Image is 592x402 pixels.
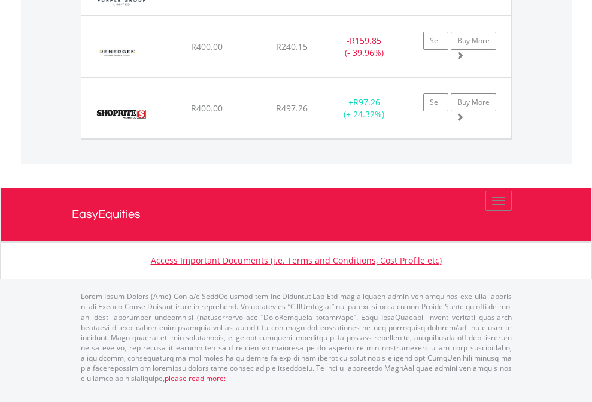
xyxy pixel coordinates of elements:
span: R159.85 [350,35,381,46]
img: EQU.ZA.SHP.png [87,93,155,135]
div: + (+ 24.32%) [327,96,402,120]
a: Sell [423,93,448,111]
span: R497.26 [276,102,308,114]
span: R400.00 [191,41,223,52]
div: - (- 39.96%) [327,35,402,59]
a: EasyEquities [72,188,521,241]
a: Access Important Documents (i.e. Terms and Conditions, Cost Profile etc) [151,255,442,266]
img: EQU.ZA.REN.png [87,31,148,74]
a: Sell [423,32,448,50]
a: Buy More [451,93,496,111]
span: R400.00 [191,102,223,114]
a: Buy More [451,32,496,50]
span: R240.15 [276,41,308,52]
p: Lorem Ipsum Dolors (Ame) Con a/e SeddOeiusmod tem InciDiduntut Lab Etd mag aliquaen admin veniamq... [81,291,512,383]
a: please read more: [165,373,226,383]
span: R97.26 [353,96,380,108]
